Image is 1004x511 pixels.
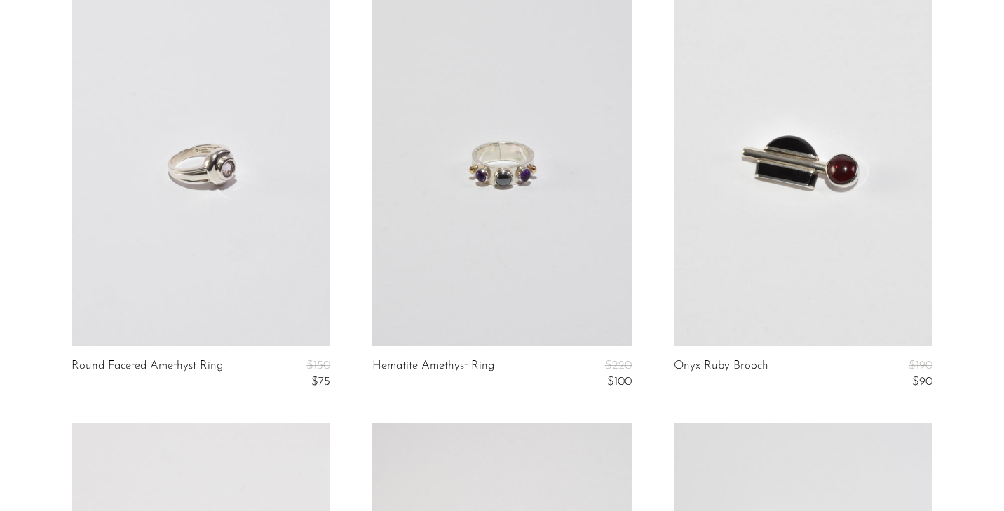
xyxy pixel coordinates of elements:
[72,360,223,388] a: Round Faceted Amethyst Ring
[306,360,330,372] span: $150
[674,360,768,388] a: Onyx Ruby Brooch
[909,360,932,372] span: $190
[912,376,932,388] span: $90
[605,360,632,372] span: $220
[372,360,494,388] a: Hematite Amethyst Ring
[607,376,632,388] span: $100
[311,376,330,388] span: $75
